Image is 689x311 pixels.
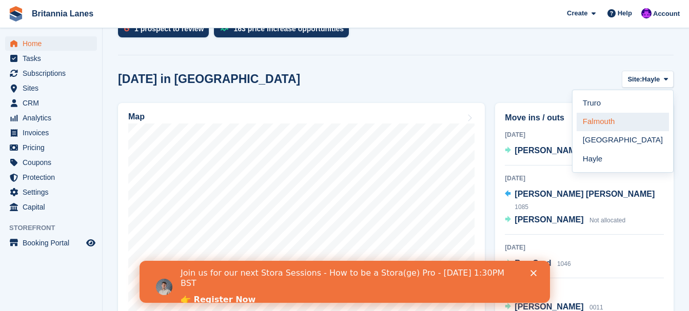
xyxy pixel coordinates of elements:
[23,36,84,51] span: Home
[140,261,550,303] iframe: Intercom live chat banner
[23,236,84,250] span: Booking Portal
[5,140,97,155] a: menu
[5,81,97,95] a: menu
[128,112,145,121] h2: Map
[5,170,97,184] a: menu
[642,74,660,85] span: Hayle
[23,126,84,140] span: Invoices
[505,286,664,296] div: [DATE]
[505,130,664,139] div: [DATE]
[505,243,664,252] div: [DATE]
[505,144,603,158] a: [PERSON_NAME] 0014
[23,140,84,155] span: Pricing
[5,66,97,80] a: menu
[577,131,669,150] a: [GEOGRAPHIC_DATA]
[118,72,300,86] h2: [DATE] in [GEOGRAPHIC_DATA]
[124,26,129,32] img: prospect-51fa495bee0391a8d652442698ab0144808aea92771e9ea1ae160a38d050c398.svg
[5,126,97,140] a: menu
[5,155,97,170] a: menu
[41,34,116,45] a: 👉 Register Now
[577,150,669,168] a: Hayle
[505,112,664,124] h2: Move ins / outs
[515,259,551,267] span: Ben Card
[5,200,97,214] a: menu
[505,188,664,214] a: [PERSON_NAME] [PERSON_NAME] 1085
[214,20,354,43] a: 163 price increase opportunities
[567,8,587,18] span: Create
[5,111,97,125] a: menu
[589,217,625,224] span: Not allocated
[220,27,228,31] img: price_increase_opportunities-93ffe204e8149a01c8c9dc8f82e8f89637d9d84a8eef4429ea346261dce0b2c0.svg
[5,36,97,51] a: menu
[23,155,84,170] span: Coupons
[23,200,84,214] span: Capital
[23,51,84,66] span: Tasks
[641,8,652,18] img: Mark Lane
[653,9,680,19] span: Account
[515,215,583,224] span: [PERSON_NAME]
[505,214,625,227] a: [PERSON_NAME] Not allocated
[23,170,84,184] span: Protection
[23,96,84,110] span: CRM
[577,94,669,113] a: Truro
[5,185,97,199] a: menu
[9,223,102,233] span: Storefront
[391,9,401,15] div: Close
[134,25,204,33] div: 1 prospect to review
[233,25,344,33] div: 163 price increase opportunities
[515,203,528,211] span: 1085
[577,113,669,131] a: Falmouth
[23,81,84,95] span: Sites
[515,190,655,198] span: [PERSON_NAME] [PERSON_NAME]
[23,111,84,125] span: Analytics
[618,8,632,18] span: Help
[85,237,97,249] a: Preview store
[627,74,642,85] span: Site:
[515,146,583,155] span: [PERSON_NAME]
[505,174,664,183] div: [DATE]
[5,96,97,110] a: menu
[589,304,603,311] span: 0011
[23,185,84,199] span: Settings
[23,66,84,80] span: Subscriptions
[8,6,24,22] img: stora-icon-8386f47178a22dfd0bd8f6a31ec36ba5ce8667c1dd55bd0f319d3a0aa187defe.svg
[515,302,583,311] span: [PERSON_NAME]
[5,51,97,66] a: menu
[118,20,214,43] a: 1 prospect to review
[28,5,97,22] a: Britannia Lanes
[622,71,674,88] button: Site: Hayle
[557,260,571,267] span: 1046
[505,257,570,271] a: Ben Card 1046
[5,236,97,250] a: menu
